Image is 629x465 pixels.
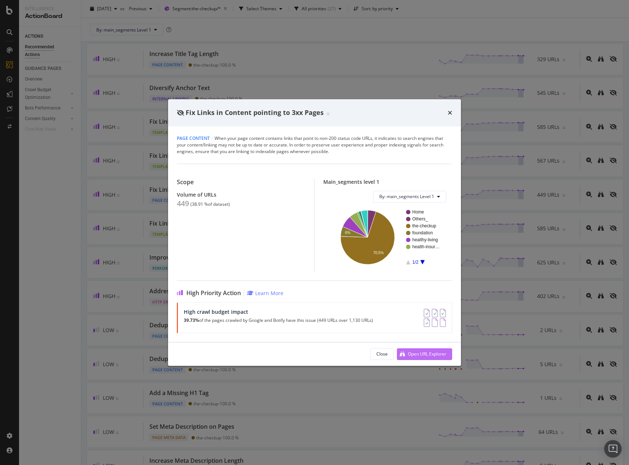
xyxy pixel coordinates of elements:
[329,208,446,266] svg: A chart.
[184,318,373,323] p: of the pages crawled by Google and Botify have this issue (449 URLs over 1,130 URLs)
[177,179,305,186] div: Scope
[370,348,394,360] button: Close
[345,231,350,235] text: 6%
[184,309,373,315] div: High crawl budget impact
[177,199,189,208] div: 449
[424,309,446,327] img: AY0oso9MOvYAAAAASUVORK5CYII=
[412,223,436,228] text: the-checkup
[323,179,452,185] div: Main_segments level 1
[448,108,452,118] div: times
[177,135,210,141] span: Page Content
[177,110,184,116] div: eye-slash
[412,216,428,222] text: Others_
[186,108,324,117] span: Fix Links in Content pointing to 3xx Pages
[247,290,283,297] a: Learn More
[412,260,418,265] text: 1/2
[604,440,622,458] div: Open Intercom Messenger
[373,250,383,254] text: 70.5%
[373,191,446,202] button: By: main_segments Level 1
[211,135,213,141] span: |
[190,202,230,207] div: ( 38.91 % of dataset )
[408,351,446,357] div: Open URL Explorer
[376,351,388,357] div: Close
[379,193,434,200] span: By: main_segments Level 1
[255,290,283,297] div: Learn More
[186,290,241,297] span: High Priority Action
[412,230,433,235] text: foundation
[412,209,424,215] text: Home
[412,244,440,249] text: health-insur…
[327,113,330,115] img: Equal
[177,135,452,155] div: When your page content contains links that point to non-200 status code URLs, it indicates to sea...
[184,317,199,323] strong: 39.73%
[168,99,461,366] div: modal
[397,348,452,360] button: Open URL Explorer
[412,237,438,242] text: healthy-living
[177,191,305,198] div: Volume of URLs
